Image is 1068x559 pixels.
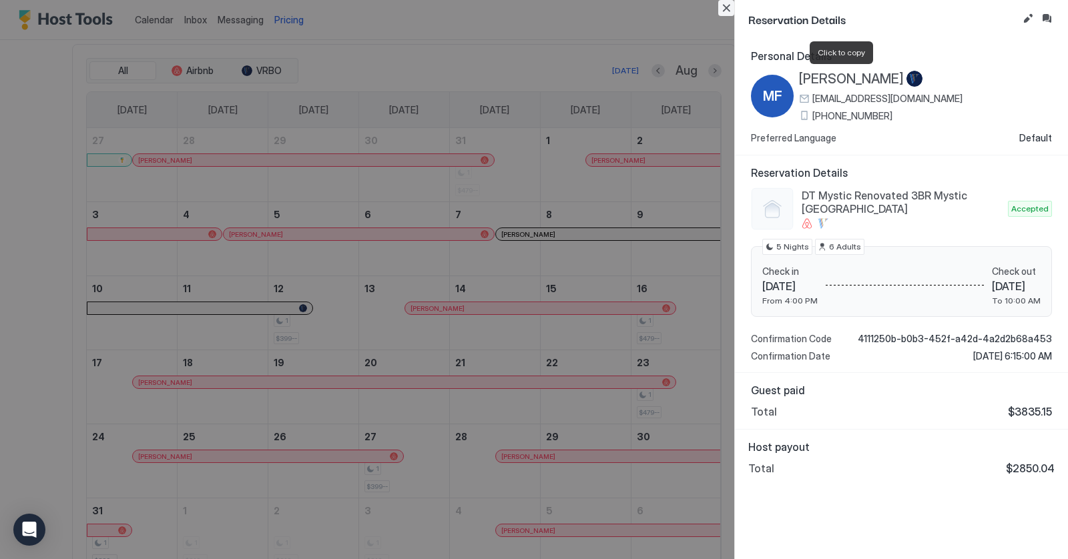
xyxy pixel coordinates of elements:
span: Accepted [1011,203,1049,215]
span: Reservation Details [748,11,1017,27]
span: Host payout [748,440,1055,454]
span: Reservation Details [751,166,1052,179]
span: Total [751,405,777,418]
span: [EMAIL_ADDRESS][DOMAIN_NAME] [812,93,963,105]
div: Open Intercom Messenger [13,514,45,546]
span: [PHONE_NUMBER] [812,110,892,122]
span: To 10:00 AM [992,296,1041,306]
span: Check in [762,265,818,277]
span: Confirmation Code [751,333,832,345]
span: MF [763,86,782,106]
span: Personal Details [751,49,1052,63]
span: Preferred Language [751,132,836,144]
span: Total [748,462,774,475]
button: Edit reservation [1020,11,1036,27]
span: 6 Adults [829,241,861,253]
button: Inbox [1039,11,1055,27]
span: [PERSON_NAME] [799,71,904,87]
span: [DATE] [992,279,1041,293]
span: Guest paid [751,384,1052,397]
span: 5 Nights [776,241,809,253]
span: $2850.04 [1006,462,1055,475]
span: Default [1019,132,1052,144]
span: [DATE] 6:15:00 AM [973,350,1052,362]
span: [DATE] [762,279,818,293]
span: 4111250b-b0b3-452f-a42d-4a2d2b68a453 [858,333,1052,345]
span: DT Mystic Renovated 3BR Mystic [GEOGRAPHIC_DATA] [802,189,1003,215]
span: $3835.15 [1008,405,1052,418]
span: Check out [992,265,1041,277]
span: From 4:00 PM [762,296,818,306]
span: Confirmation Date [751,350,830,362]
span: Click to copy [818,47,865,59]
